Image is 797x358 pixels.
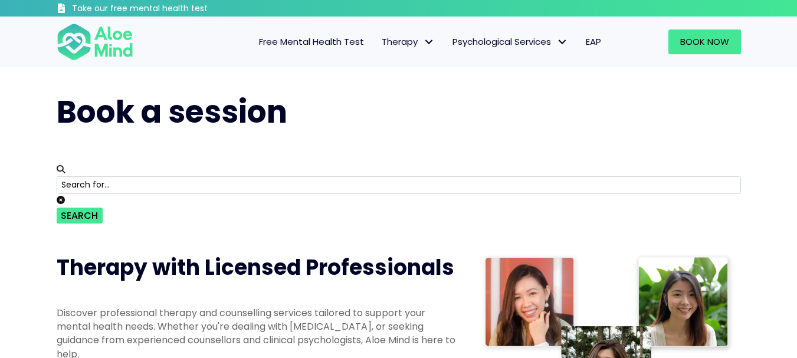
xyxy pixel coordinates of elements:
span: Book Now [680,35,729,48]
a: Book Now [668,29,741,54]
span: Therapy: submenu [421,34,438,51]
span: EAP [586,35,601,48]
input: Search for... [57,176,741,195]
a: Psychological ServicesPsychological Services: submenu [444,29,577,54]
a: Free Mental Health Test [250,29,373,54]
button: Search [57,208,103,224]
span: Free Mental Health Test [259,35,364,48]
nav: Menu [149,29,610,54]
span: Psychological Services: submenu [554,34,571,51]
span: Book a session [57,90,287,133]
a: EAP [577,29,610,54]
span: Psychological Services [452,35,568,48]
img: Aloe mind Logo [57,22,133,61]
a: Take our free mental health test [57,3,271,17]
span: Therapy with Licensed Professionals [57,252,454,283]
span: Therapy [382,35,435,48]
a: TherapyTherapy: submenu [373,29,444,54]
h3: Take our free mental health test [72,3,271,15]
